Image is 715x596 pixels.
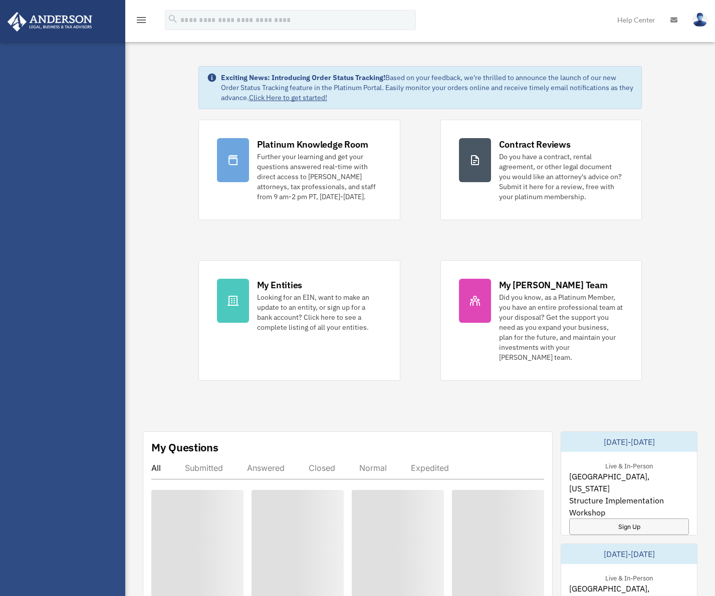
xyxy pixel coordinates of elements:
[440,120,642,220] a: Contract Reviews Do you have a contract, rental agreement, or other legal document you would like...
[569,470,689,494] span: [GEOGRAPHIC_DATA], [US_STATE]
[257,279,302,291] div: My Entities
[221,73,634,103] div: Based on your feedback, we're thrilled to announce the launch of our new Order Status Tracking fe...
[561,432,697,452] div: [DATE]-[DATE]
[499,279,608,291] div: My [PERSON_NAME] Team
[499,138,571,151] div: Contract Reviews
[309,463,335,473] div: Closed
[135,18,147,26] a: menu
[198,120,400,220] a: Platinum Knowledge Room Further your learning and get your questions answered real-time with dire...
[692,13,707,27] img: User Pic
[411,463,449,473] div: Expedited
[569,518,689,535] a: Sign Up
[499,292,624,362] div: Did you know, as a Platinum Member, you have an entire professional team at your disposal? Get th...
[597,460,661,470] div: Live & In-Person
[257,152,382,202] div: Further your learning and get your questions answered real-time with direct access to [PERSON_NAM...
[185,463,223,473] div: Submitted
[151,440,218,455] div: My Questions
[359,463,387,473] div: Normal
[561,544,697,564] div: [DATE]-[DATE]
[247,463,285,473] div: Answered
[249,93,327,102] a: Click Here to get started!
[569,494,689,518] span: Structure Implementation Workshop
[135,14,147,26] i: menu
[5,12,95,32] img: Anderson Advisors Platinum Portal
[257,292,382,332] div: Looking for an EIN, want to make an update to an entity, or sign up for a bank account? Click her...
[257,138,368,151] div: Platinum Knowledge Room
[597,572,661,582] div: Live & In-Person
[167,14,178,25] i: search
[221,73,385,82] strong: Exciting News: Introducing Order Status Tracking!
[198,260,400,381] a: My Entities Looking for an EIN, want to make an update to an entity, or sign up for a bank accoun...
[151,463,161,473] div: All
[499,152,624,202] div: Do you have a contract, rental agreement, or other legal document you would like an attorney's ad...
[440,260,642,381] a: My [PERSON_NAME] Team Did you know, as a Platinum Member, you have an entire professional team at...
